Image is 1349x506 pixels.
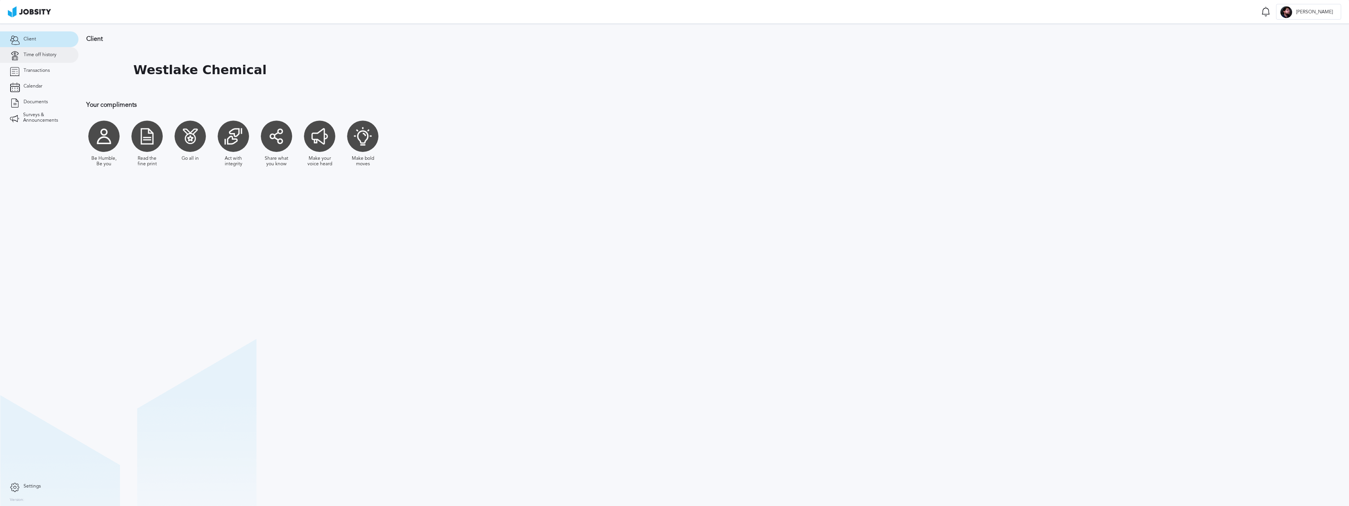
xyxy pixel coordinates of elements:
span: Surveys & Announcements [23,112,69,123]
img: ab4bad089aa723f57921c736e9817d99.png [8,6,51,17]
div: R [1280,6,1292,18]
div: Share what you know [263,156,290,167]
span: Client [24,37,36,42]
label: Version: [10,498,24,502]
button: R[PERSON_NAME] [1276,4,1341,20]
h1: Westlake Chemical [133,63,267,77]
div: Make bold moves [349,156,376,167]
span: Settings [24,484,41,489]
div: Read the fine print [133,156,161,167]
h3: Your compliments [86,101,512,108]
span: Calendar [24,84,42,89]
div: Go all in [182,156,199,161]
span: Time off history [24,52,56,58]
div: Act with integrity [220,156,247,167]
span: Documents [24,99,48,105]
div: Be Humble, Be you [90,156,118,167]
span: [PERSON_NAME] [1292,9,1337,15]
div: Make your voice heard [306,156,333,167]
h3: Client [86,35,512,42]
span: Transactions [24,68,50,73]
